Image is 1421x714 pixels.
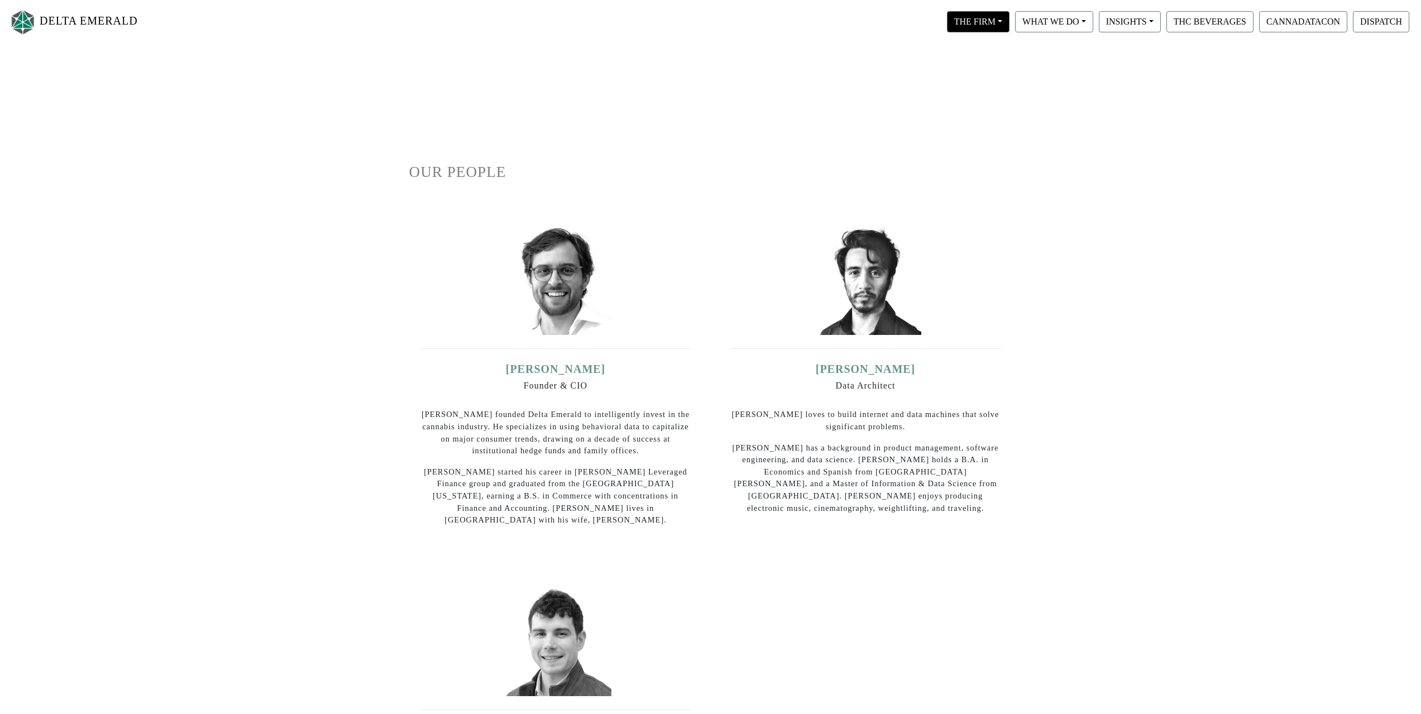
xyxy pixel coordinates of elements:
a: DISPATCH [1350,16,1412,26]
h6: Data Architect [730,380,1001,391]
button: CANNADATACON [1259,11,1347,32]
a: [PERSON_NAME] [816,363,916,375]
img: david [810,223,921,335]
img: mike [500,584,611,696]
button: DISPATCH [1353,11,1409,32]
p: [PERSON_NAME] has a background in product management, software engineering, and data science. [PE... [730,442,1001,515]
a: DELTA EMERALD [9,4,138,40]
button: WHAT WE DO [1015,11,1093,32]
p: [PERSON_NAME] founded Delta Emerald to intelligently invest in the cannabis industry. He speciali... [420,409,691,457]
button: THC BEVERAGES [1166,11,1253,32]
a: THC BEVERAGES [1164,16,1256,26]
button: THE FIRM [947,11,1009,32]
p: [PERSON_NAME] started his career in [PERSON_NAME] Leveraged Finance group and graduated from the ... [420,466,691,526]
img: ian [500,223,611,335]
h6: Founder & CIO [420,380,691,391]
a: CANNADATACON [1256,16,1350,26]
p: [PERSON_NAME] loves to build internet and data machines that solve significant problems. [730,409,1001,433]
img: Logo [9,7,37,37]
a: [PERSON_NAME] [506,363,606,375]
h1: OUR PEOPLE [409,163,1012,181]
button: INSIGHTS [1099,11,1161,32]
